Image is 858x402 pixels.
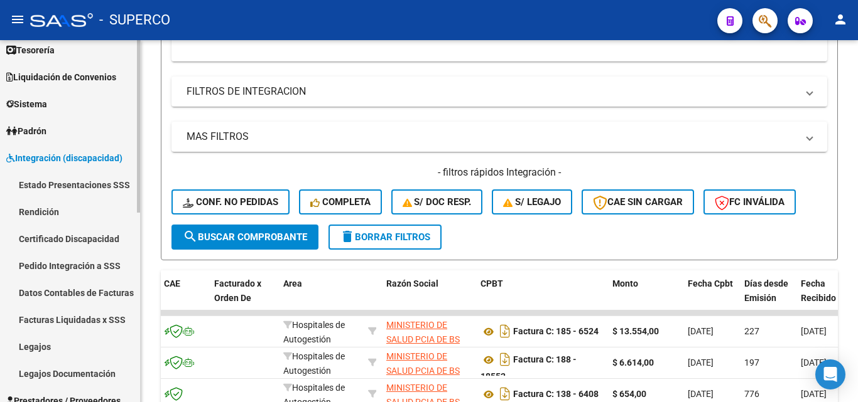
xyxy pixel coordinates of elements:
span: [DATE] [801,389,827,399]
datatable-header-cell: Razón Social [381,270,475,325]
button: S/ Doc Resp. [391,189,483,214]
datatable-header-cell: Facturado x Orden De [209,270,278,325]
button: FC Inválida [703,189,796,214]
span: Completa [310,196,371,208]
span: Integración (discapacidad) [6,151,122,165]
span: Hospitales de Autogestión [283,351,345,376]
mat-icon: delete [340,229,355,244]
datatable-header-cell: Area [278,270,363,325]
span: Días desde Emisión [744,278,788,303]
span: Facturado x Orden De [214,278,261,303]
span: Fecha Recibido [801,278,836,303]
datatable-header-cell: Fecha Cpbt [683,270,739,325]
datatable-header-cell: Días desde Emisión [739,270,796,325]
span: 197 [744,357,759,368]
mat-icon: person [833,12,848,27]
span: CPBT [481,278,503,288]
button: S/ legajo [492,189,572,214]
strong: Factura C: 188 - 18552 [481,355,577,382]
datatable-header-cell: Fecha Recibido [796,270,852,325]
button: Borrar Filtros [329,225,442,250]
span: [DATE] [688,357,714,368]
i: Descargar documento [497,349,513,369]
datatable-header-cell: Monto [607,270,683,325]
button: Conf. no pedidas [171,189,290,214]
span: Area [283,278,302,288]
mat-icon: menu [10,12,25,27]
strong: Factura C: 185 - 6524 [513,327,599,337]
span: [DATE] [688,389,714,399]
span: CAE [164,278,180,288]
mat-expansion-panel-header: MAS FILTROS [171,122,827,152]
span: S/ legajo [503,196,561,208]
span: [DATE] [688,326,714,336]
span: Tesorería [6,43,55,57]
div: Open Intercom Messenger [815,359,845,389]
mat-icon: search [183,229,198,244]
button: Completa [299,189,382,214]
span: Fecha Cpbt [688,278,733,288]
span: Padrón [6,124,46,138]
mat-expansion-panel-header: FILTROS DE INTEGRACION [171,77,827,107]
i: Descargar documento [497,321,513,341]
span: Sistema [6,97,47,111]
span: Liquidación de Convenios [6,70,116,84]
span: Conf. no pedidas [183,196,278,208]
span: 776 [744,389,759,399]
mat-panel-title: FILTROS DE INTEGRACION [187,85,797,98]
strong: Factura C: 138 - 6408 [513,389,599,399]
span: Razón Social [386,278,438,288]
h4: - filtros rápidos Integración - [171,166,827,179]
span: S/ Doc Resp. [403,196,472,208]
span: - SUPERCO [99,6,170,34]
span: Buscar Comprobante [183,231,307,243]
strong: $ 13.554,00 [612,326,659,336]
span: MINISTERIO DE SALUD PCIA DE BS AS [386,351,460,390]
span: Hospitales de Autogestión [283,320,345,344]
span: CAE SIN CARGAR [593,196,683,208]
div: 30626983398 [386,318,470,344]
datatable-header-cell: CPBT [475,270,607,325]
button: Buscar Comprobante [171,225,318,250]
strong: $ 654,00 [612,389,646,399]
span: Borrar Filtros [340,231,430,243]
span: [DATE] [801,326,827,336]
span: 227 [744,326,759,336]
datatable-header-cell: CAE [159,270,209,325]
strong: $ 6.614,00 [612,357,654,368]
button: CAE SIN CARGAR [582,189,694,214]
mat-panel-title: MAS FILTROS [187,130,797,144]
span: [DATE] [801,357,827,368]
span: MINISTERIO DE SALUD PCIA DE BS AS [386,320,460,359]
span: Monto [612,278,638,288]
div: 30626983398 [386,349,470,376]
span: FC Inválida [715,196,785,208]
